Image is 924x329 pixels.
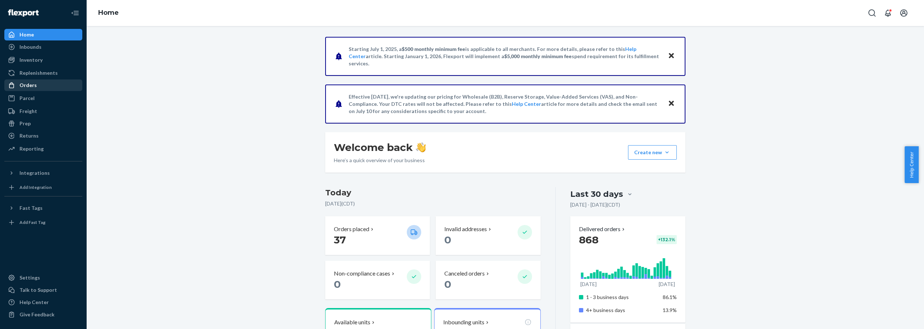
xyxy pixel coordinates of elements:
p: [DATE] ( CDT ) [325,200,541,207]
ol: breadcrumbs [92,3,125,23]
a: Replenishments [4,67,82,79]
span: 868 [579,234,598,246]
a: Home [4,29,82,40]
a: Orders [4,79,82,91]
p: Available units [334,318,370,326]
div: Help Center [19,299,49,306]
span: 37 [334,234,346,246]
button: Close [667,51,676,61]
a: Help Center [512,101,541,107]
p: Canceled orders [444,269,485,278]
p: Invalid addresses [444,225,487,233]
div: Settings [19,274,40,281]
div: Home [19,31,34,38]
p: Starting July 1, 2025, a is applicable to all merchants. For more details, please refer to this a... [349,46,661,67]
div: Reporting [19,145,44,152]
h1: Welcome back [334,141,426,154]
span: $5,000 monthly minimum fee [504,53,572,59]
p: 1 - 3 business days [586,294,657,301]
img: hand-wave emoji [416,142,426,152]
button: Invalid addresses 0 [436,216,540,255]
button: Delivered orders [579,225,626,233]
a: Returns [4,130,82,142]
div: Inbounds [19,43,42,51]
button: Give Feedback [4,309,82,320]
div: Inventory [19,56,43,64]
div: + 132.1 % [657,235,677,244]
a: Home [98,9,119,17]
div: Freight [19,108,37,115]
p: [DATE] - [DATE] ( CDT ) [570,201,620,208]
a: Parcel [4,92,82,104]
button: Help Center [905,146,919,183]
a: Add Integration [4,182,82,193]
span: 0 [444,278,451,290]
button: Fast Tags [4,202,82,214]
p: Inbounding units [443,318,484,326]
span: 13.9% [663,307,677,313]
img: Flexport logo [8,9,39,17]
div: Add Fast Tag [19,219,45,225]
h3: Today [325,187,541,199]
p: Non-compliance cases [334,269,390,278]
span: 86.1% [663,294,677,300]
button: Close Navigation [68,6,82,20]
div: Returns [19,132,39,139]
a: Help Center [4,296,82,308]
div: Orders [19,82,37,89]
a: Add Fast Tag [4,217,82,228]
a: Talk to Support [4,284,82,296]
button: Integrations [4,167,82,179]
div: Add Integration [19,184,52,190]
div: Parcel [19,95,35,102]
button: Canceled orders 0 [436,261,540,299]
span: $500 monthly minimum fee [402,46,465,52]
div: Fast Tags [19,204,43,212]
p: Here’s a quick overview of your business [334,157,426,164]
span: 0 [334,278,341,290]
div: Replenishments [19,69,58,77]
a: Prep [4,118,82,129]
a: Inbounds [4,41,82,53]
a: Freight [4,105,82,117]
div: Give Feedback [19,311,55,318]
button: Open Search Box [865,6,879,20]
div: Talk to Support [19,286,57,294]
div: Prep [19,120,31,127]
a: Reporting [4,143,82,155]
a: Settings [4,272,82,283]
button: Orders placed 37 [325,216,430,255]
p: [DATE] [580,281,597,288]
button: Open notifications [881,6,895,20]
p: Orders placed [334,225,369,233]
p: 4+ business days [586,307,657,314]
button: Create new [628,145,677,160]
button: Open account menu [897,6,911,20]
a: Inventory [4,54,82,66]
span: 0 [444,234,451,246]
p: [DATE] [659,281,675,288]
p: Effective [DATE], we're updating our pricing for Wholesale (B2B), Reserve Storage, Value-Added Se... [349,93,661,115]
div: Integrations [19,169,50,177]
div: Last 30 days [570,189,623,200]
button: Close [667,99,676,109]
button: Non-compliance cases 0 [325,261,430,299]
